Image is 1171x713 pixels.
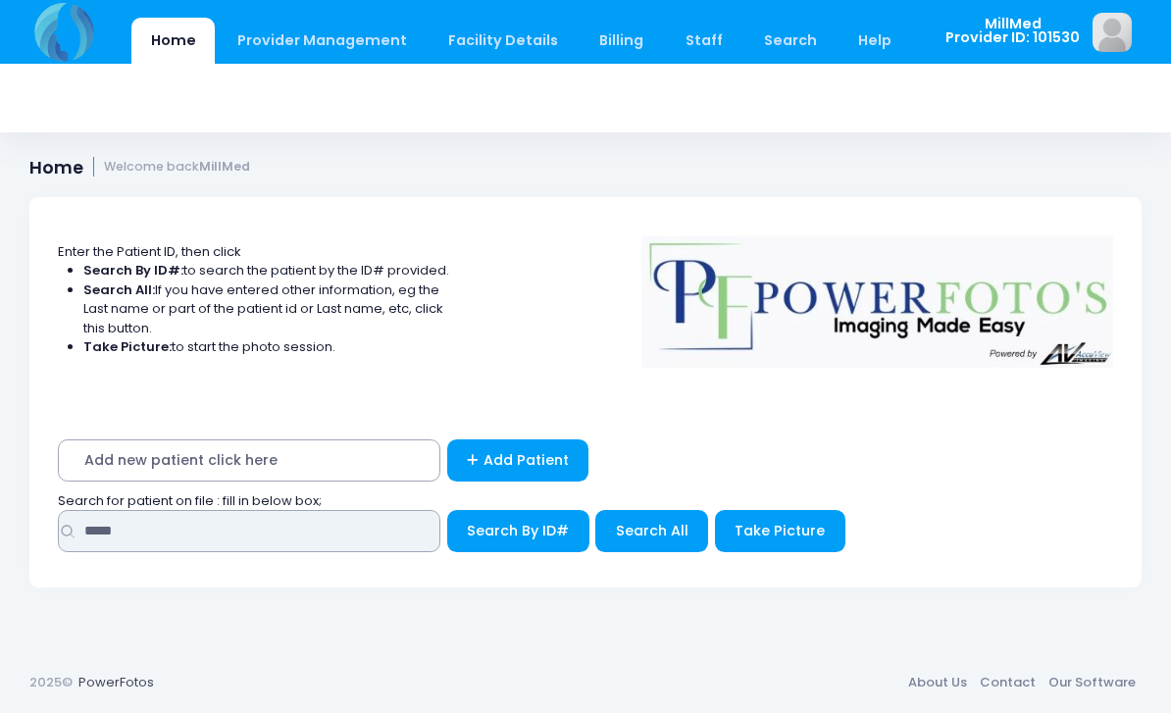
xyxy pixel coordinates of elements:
a: Home [131,18,215,64]
a: About Us [901,665,973,700]
li: to start the photo session. [83,337,450,357]
span: Enter the Patient ID, then click [58,242,241,261]
a: Facility Details [430,18,578,64]
h1: Home [29,157,250,178]
a: PowerFotos [78,673,154,691]
strong: MillMed [199,158,250,175]
span: Search All [616,521,688,540]
a: Our Software [1042,665,1142,700]
button: Take Picture [715,510,845,552]
a: Help [840,18,911,64]
a: Staff [666,18,741,64]
span: Take Picture [735,521,825,540]
button: Search By ID# [447,510,589,552]
li: If you have entered other information, eg the Last name or part of the patient id or Last name, e... [83,280,450,338]
span: Search for patient on file : fill in below box; [58,491,322,510]
a: Billing [581,18,663,64]
a: Provider Management [218,18,426,64]
span: Add new patient click here [58,439,440,482]
span: Search By ID# [467,521,569,540]
span: MillMed Provider ID: 101530 [945,17,1080,45]
strong: Search All: [83,280,155,299]
a: Add Patient [447,439,589,482]
img: Logo [633,223,1123,368]
strong: Search By ID#: [83,261,183,280]
a: Search [744,18,836,64]
span: 2025© [29,673,73,691]
a: Contact [973,665,1042,700]
button: Search All [595,510,708,552]
li: to search the patient by the ID# provided. [83,261,450,280]
img: image [1093,13,1132,52]
strong: Take Picture: [83,337,172,356]
small: Welcome back [104,160,250,175]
